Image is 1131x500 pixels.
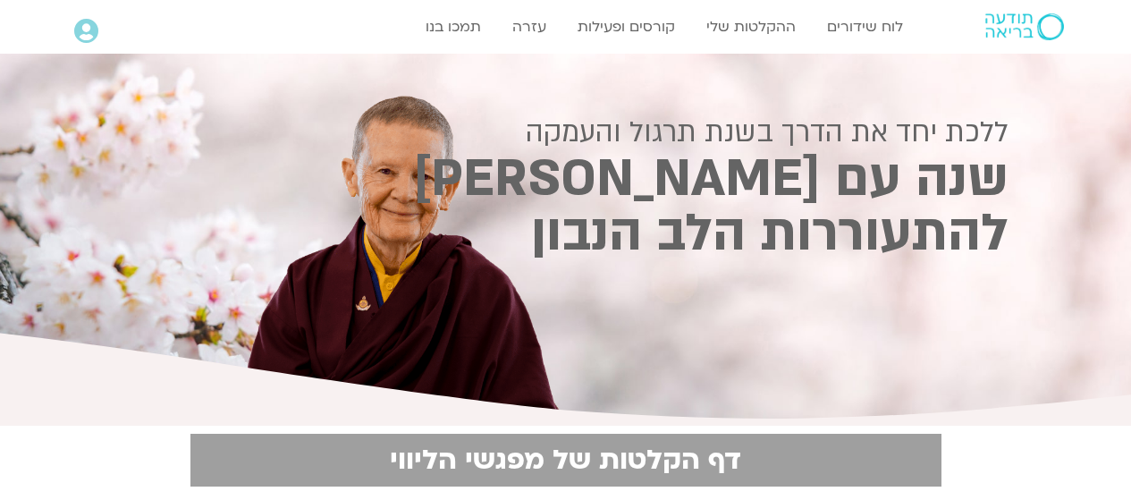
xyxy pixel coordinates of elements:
[123,116,1009,148] h2: ללכת יחד את הדרך בשנת תרגול והעמקה
[569,10,684,44] a: קורסים ופעילות
[417,10,490,44] a: תמכו בנו
[123,156,1009,203] h2: שנה עם [PERSON_NAME]
[697,10,805,44] a: ההקלטות שלי
[985,13,1064,40] img: תודעה בריאה
[503,10,555,44] a: עזרה
[123,210,1009,258] h2: להתעוררות הלב הנבון
[201,445,931,476] h2: דף הקלטות של מפגשי הליווי
[818,10,912,44] a: לוח שידורים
